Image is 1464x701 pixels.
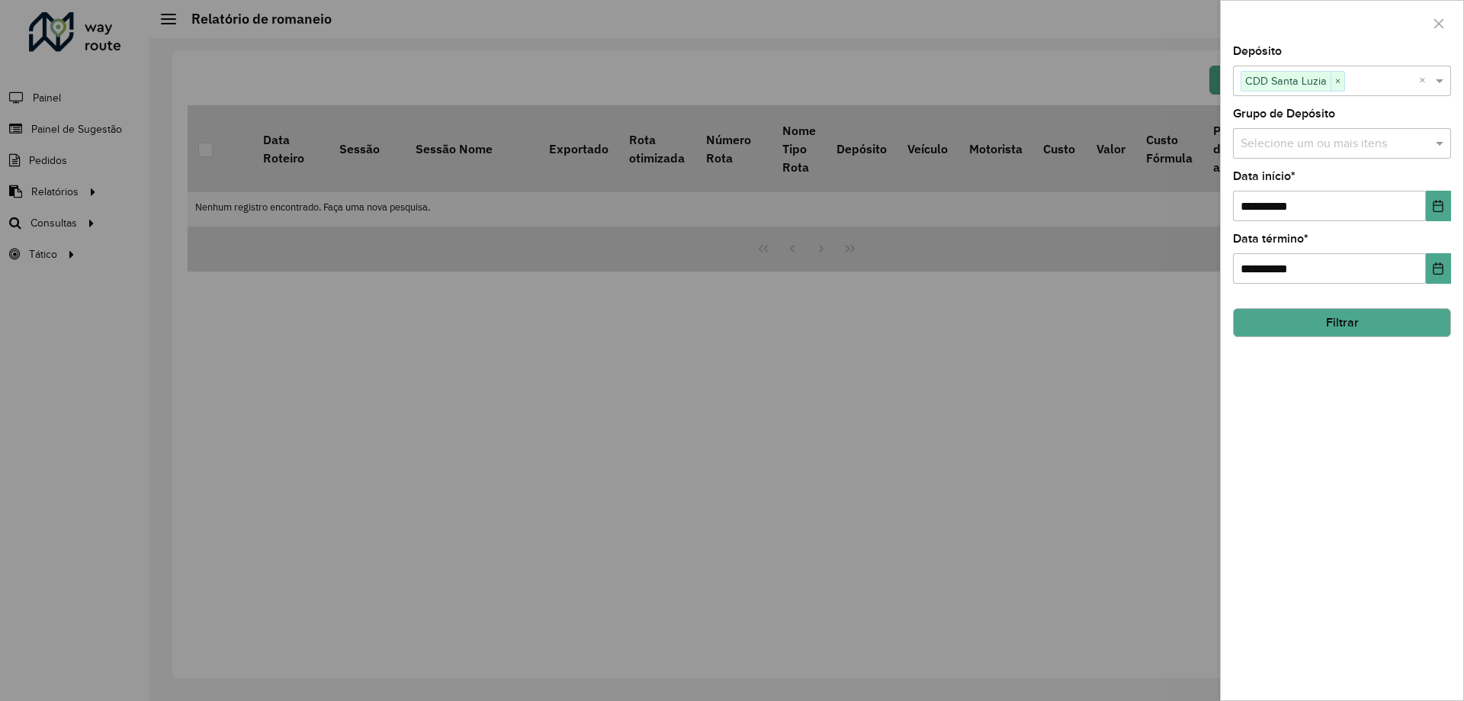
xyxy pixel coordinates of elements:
label: Grupo de Depósito [1233,105,1335,123]
label: Depósito [1233,42,1282,60]
button: Choose Date [1426,191,1451,221]
label: Data término [1233,230,1308,248]
span: × [1331,72,1344,91]
button: Filtrar [1233,308,1451,337]
button: Choose Date [1426,253,1451,284]
span: Clear all [1419,72,1432,90]
span: CDD Santa Luzia [1241,72,1331,90]
label: Data início [1233,167,1295,185]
